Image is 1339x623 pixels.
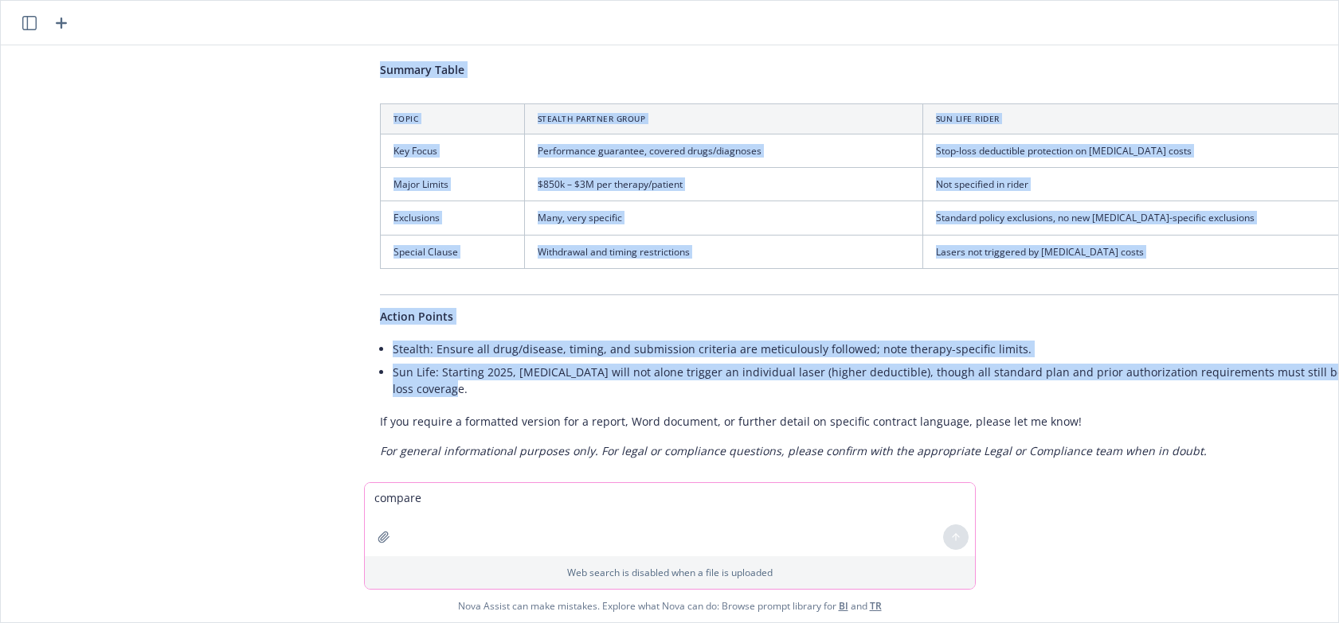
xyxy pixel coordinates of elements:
td: Key Focus [380,134,524,168]
td: $850k – $3M per therapy/patient [524,168,922,201]
span: Summary Table [380,62,464,77]
th: Topic [380,103,524,134]
td: Performance guarantee, covered drugs/diagnoses [524,134,922,168]
th: Stealth Partner Group [524,103,922,134]
td: Exclusions [380,201,524,235]
a: TR [870,599,882,613]
td: Many, very specific [524,201,922,235]
td: Special Clause [380,235,524,268]
p: Web search is disabled when a file is uploaded [374,566,965,579]
span: Action Points [380,309,453,324]
td: Major Limits [380,168,524,201]
td: Withdrawal and timing restrictions [524,235,922,268]
em: For general informational purposes only. For legal or compliance questions, please confirm with t... [380,443,1207,458]
span: Nova Assist can make mistakes. Explore what Nova can do: Browse prompt library for and [7,590,1332,622]
a: BI [839,599,848,613]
